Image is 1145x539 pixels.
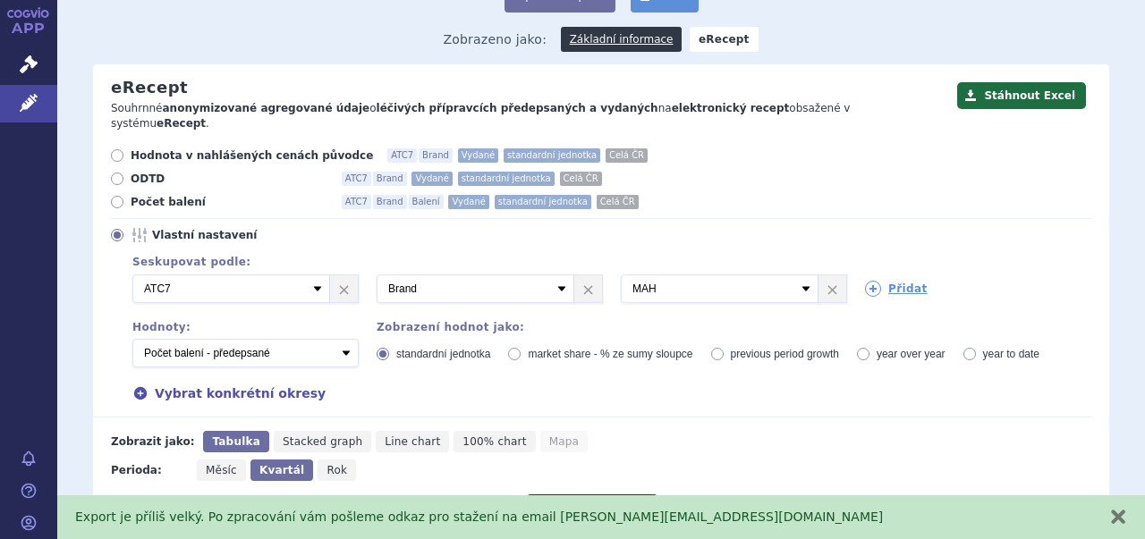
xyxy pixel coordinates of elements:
span: Vydané [448,195,488,209]
span: Stacked graph [283,435,362,448]
span: Mapa [549,435,579,448]
span: standardní jednotka [396,348,490,360]
span: Hodnota v nahlášených cenách původce [131,148,373,163]
span: Vydané [458,148,498,163]
div: Vybrat konkrétní okresy [114,383,1091,403]
a: Základní informace [561,27,683,52]
span: year to date [983,348,1039,360]
span: Celá ČR [606,148,648,163]
h2: eRecept [111,78,188,97]
span: Brand [373,172,407,186]
button: Stáhnout Excel [957,82,1086,109]
span: Celá ČR [560,172,602,186]
span: Počet balení [131,195,327,209]
span: ATC7 [387,148,417,163]
strong: anonymizované agregované údaje [163,102,370,114]
div: Perioda: [111,459,188,481]
span: 100% chart [462,435,526,448]
span: previous period growth [731,348,839,360]
span: ODTD [131,172,327,186]
span: Line chart [385,435,440,448]
span: Měsíc [206,464,237,476]
span: market share - % ze sumy sloupce [528,348,692,360]
span: Vydané [411,172,452,186]
span: year over year [877,348,946,360]
div: Export je příliš velký. Po zpracování vám pošleme odkaz pro stažení na email [PERSON_NAME][EMAIL_... [75,508,1091,526]
span: standardní jednotka [458,172,555,186]
button: zavřít [1109,508,1127,526]
div: Seskupovat podle: [114,256,1091,268]
strong: eRecept [690,27,759,52]
span: Vlastní nastavení [152,228,349,242]
div: 3 [114,274,1091,303]
span: ATC7 [342,172,371,186]
span: Kvartál [259,464,304,476]
span: Tabulka [212,435,259,448]
span: ATC7 [342,195,371,209]
span: Zobrazeno jako: [443,27,547,52]
a: × [818,275,846,302]
p: Souhrnné o na obsažené v systému . [111,101,948,131]
strong: eRecept [157,117,206,130]
span: Brand [373,195,407,209]
a: Přidat [865,281,928,297]
div: Zobrazit jako: [111,431,194,452]
strong: léčivých přípravcích předepsaných a vydaných [377,102,658,114]
span: Balení [409,195,444,209]
span: Celá ČR [597,195,639,209]
div: Zobrazení hodnot jako: [377,321,1091,333]
a: × [330,275,358,302]
span: Brand [419,148,453,163]
strong: elektronický recept [672,102,790,114]
span: Rok [327,464,347,476]
a: × [574,275,602,302]
span: standardní jednotka [504,148,600,163]
span: standardní jednotka [495,195,591,209]
div: Hodnoty: [132,321,359,333]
